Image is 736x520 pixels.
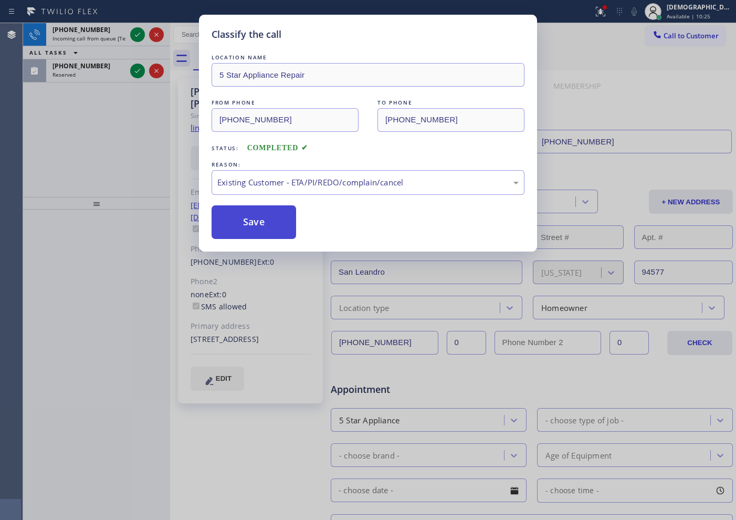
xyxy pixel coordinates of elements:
div: Existing Customer - ETA/PI/REDO/complain/cancel [217,176,519,189]
div: REASON: [212,159,524,170]
h5: Classify the call [212,27,281,41]
span: COMPLETED [247,144,308,152]
div: FROM PHONE [212,97,359,108]
span: Status: [212,144,239,152]
input: To phone [377,108,524,132]
input: From phone [212,108,359,132]
button: Save [212,205,296,239]
div: TO PHONE [377,97,524,108]
div: LOCATION NAME [212,52,524,63]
